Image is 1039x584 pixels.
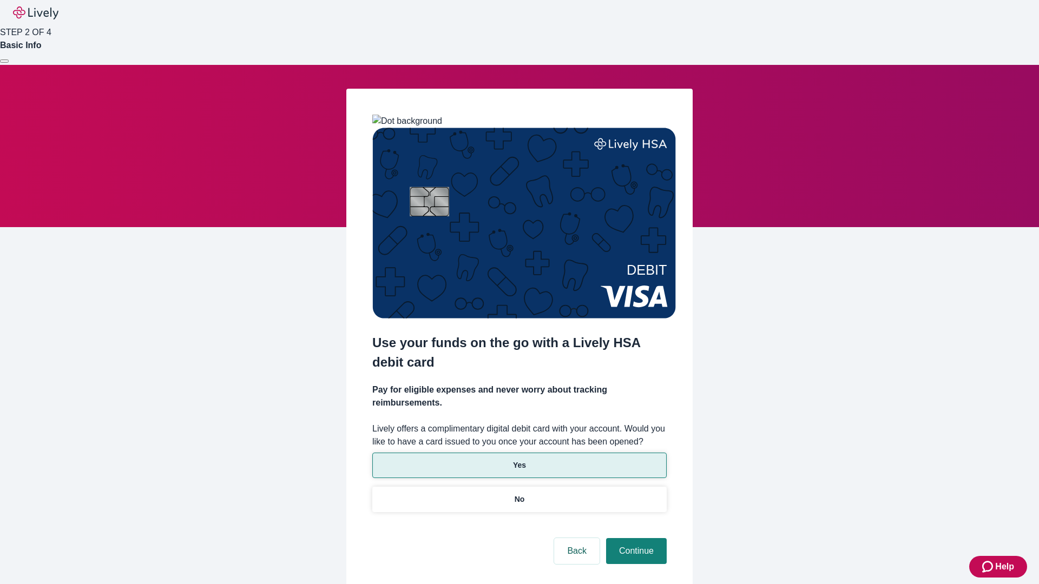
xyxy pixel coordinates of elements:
[995,560,1014,573] span: Help
[372,115,442,128] img: Dot background
[372,333,667,372] h2: Use your funds on the go with a Lively HSA debit card
[982,560,995,573] svg: Zendesk support icon
[13,6,58,19] img: Lively
[969,556,1027,578] button: Zendesk support iconHelp
[606,538,667,564] button: Continue
[372,383,667,409] h4: Pay for eligible expenses and never worry about tracking reimbursements.
[513,460,526,471] p: Yes
[372,487,667,512] button: No
[515,494,525,505] p: No
[554,538,600,564] button: Back
[372,422,667,448] label: Lively offers a complimentary digital debit card with your account. Would you like to have a card...
[372,128,676,318] img: Debit card
[372,453,667,478] button: Yes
